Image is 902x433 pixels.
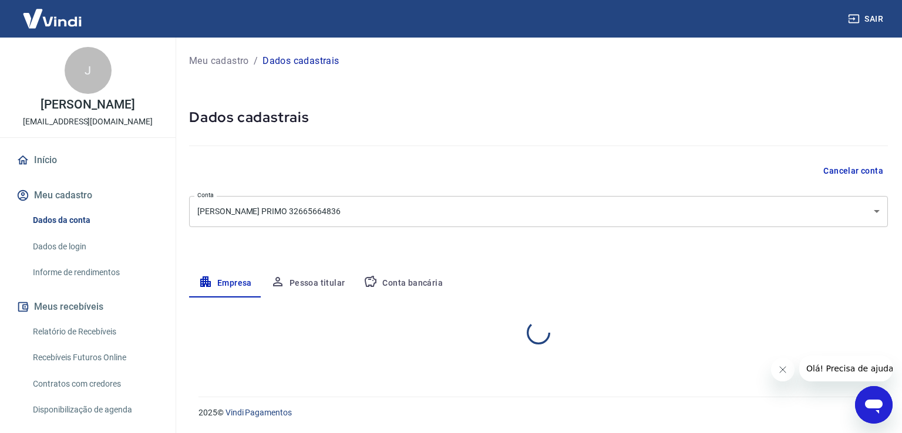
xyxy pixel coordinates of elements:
[262,54,339,68] p: Dados cadastrais
[14,182,161,208] button: Meu cadastro
[28,372,161,396] a: Contratos com credores
[198,407,874,419] p: 2025 ©
[14,1,90,36] img: Vindi
[23,116,153,128] p: [EMAIL_ADDRESS][DOMAIN_NAME]
[14,147,161,173] a: Início
[846,8,888,30] button: Sair
[28,320,161,344] a: Relatório de Recebíveis
[189,108,888,127] h5: Dados cadastrais
[41,99,134,111] p: [PERSON_NAME]
[225,408,292,417] a: Vindi Pagamentos
[261,269,355,297] button: Pessoa titular
[28,208,161,232] a: Dados da conta
[7,8,99,18] span: Olá! Precisa de ajuda?
[354,269,452,297] button: Conta bancária
[189,196,888,227] div: [PERSON_NAME] PRIMO 32665664836
[197,191,214,199] label: Conta
[855,386,893,424] iframe: Botão para abrir a janela de mensagens
[28,346,161,370] a: Recebíveis Futuros Online
[14,294,161,320] button: Meus recebíveis
[254,54,258,68] p: /
[799,356,893,381] iframe: Mensagem da empresa
[28,398,161,422] a: Disponibilização de agenda
[771,358,795,381] iframe: Fechar mensagem
[189,269,261,297] button: Empresa
[28,235,161,259] a: Dados de login
[28,261,161,285] a: Informe de rendimentos
[189,54,249,68] a: Meu cadastro
[819,160,888,182] button: Cancelar conta
[65,47,112,94] div: J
